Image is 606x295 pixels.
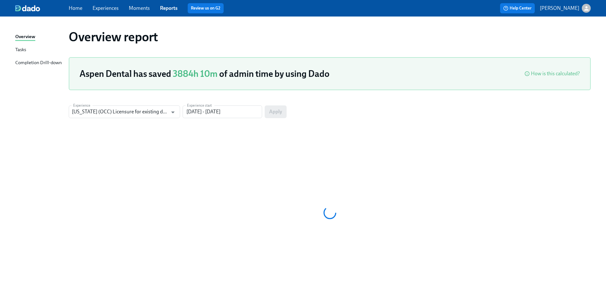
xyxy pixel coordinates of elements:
a: Tasks [15,46,64,54]
a: Moments [129,5,150,11]
div: Completion Drill-down [15,59,62,67]
a: Reports [160,5,178,11]
a: Completion Drill-down [15,59,64,67]
a: Overview [15,33,64,41]
button: [PERSON_NAME] [540,4,591,13]
p: [PERSON_NAME] [540,5,579,12]
div: How is this calculated? [531,70,580,77]
h3: Aspen Dental has saved of admin time by using Dado [80,68,330,79]
button: Review us on G2 [188,3,224,13]
h1: Overview report [69,29,158,44]
span: Help Center [503,5,532,11]
span: 3884h 10m [173,68,218,79]
div: Overview [15,33,35,41]
img: dado [15,5,40,11]
a: Review us on G2 [191,5,220,11]
a: Home [69,5,82,11]
a: Experiences [93,5,119,11]
button: Open [168,107,178,117]
a: dado [15,5,69,11]
button: Help Center [500,3,535,13]
div: Tasks [15,46,26,54]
